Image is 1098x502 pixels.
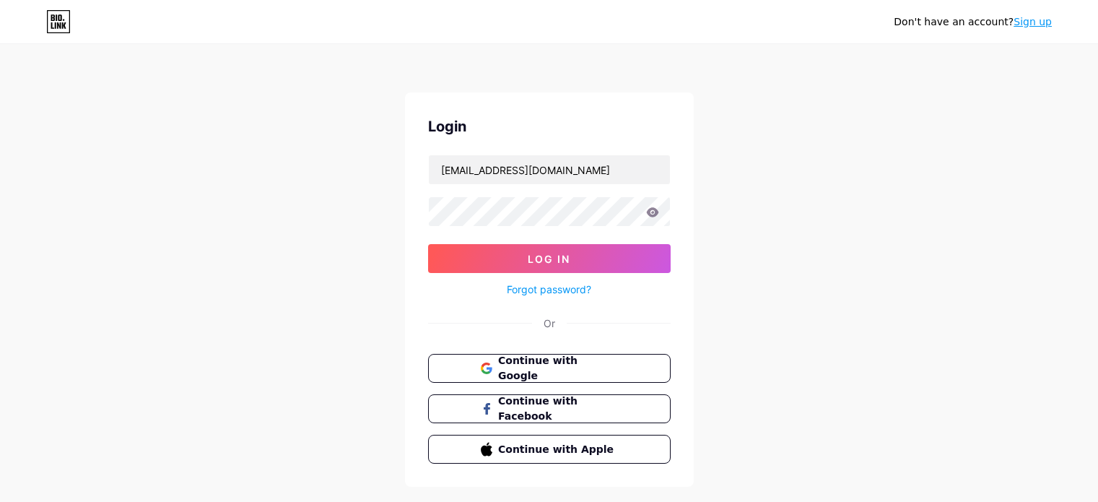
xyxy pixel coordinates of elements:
button: Continue with Google [428,354,671,383]
a: Sign up [1014,16,1052,27]
span: Log In [528,253,570,265]
div: Login [428,116,671,137]
a: Forgot password? [507,282,591,297]
input: Username [429,155,670,184]
button: Continue with Facebook [428,394,671,423]
button: Continue with Apple [428,435,671,464]
span: Continue with Google [498,353,617,384]
div: Or [544,316,555,331]
div: Don't have an account? [894,14,1052,30]
span: Continue with Apple [498,442,617,457]
span: Continue with Facebook [498,394,617,424]
button: Log In [428,244,671,273]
